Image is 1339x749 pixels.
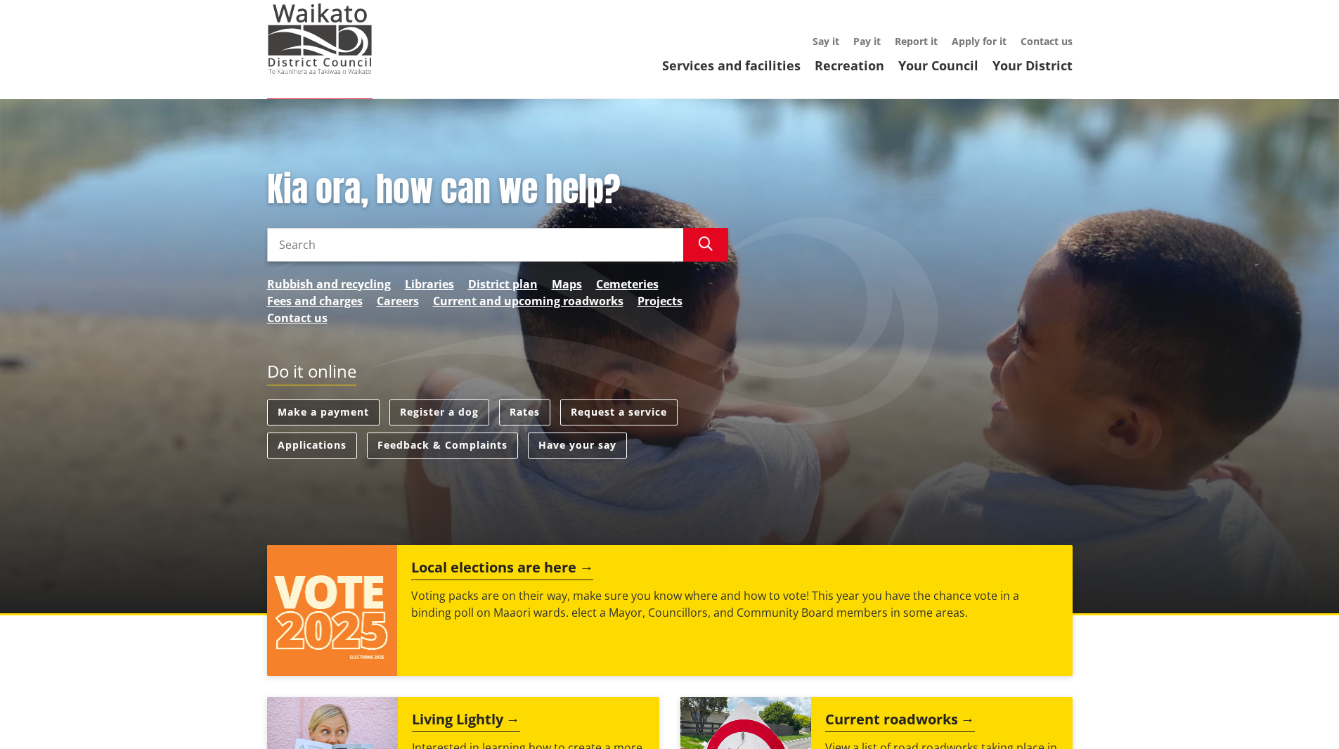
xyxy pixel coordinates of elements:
[813,34,839,48] a: Say it
[411,559,593,580] h2: Local elections are here
[662,57,801,74] a: Services and facilities
[825,711,975,732] h2: Current roadworks
[377,293,419,309] a: Careers
[895,34,938,48] a: Report it
[596,276,659,293] a: Cemeteries
[267,276,391,293] a: Rubbish and recycling
[267,545,1073,676] a: Local elections are here Voting packs are on their way, make sure you know where and how to vote!...
[560,399,678,425] a: Request a service
[412,711,520,732] h2: Living Lightly
[528,433,627,459] a: Have your say
[267,228,683,262] input: Search input
[952,34,1007,48] a: Apply for it
[405,276,454,293] a: Libraries
[638,293,683,309] a: Projects
[267,545,398,676] img: Vote 2025
[552,276,582,293] a: Maps
[267,169,728,210] h1: Kia ora, how can we help?
[815,57,884,74] a: Recreation
[411,587,1058,621] p: Voting packs are on their way, make sure you know where and how to vote! This year you have the c...
[992,57,1073,74] a: Your District
[367,433,518,459] a: Feedback & Complaints
[267,433,357,459] a: Applications
[898,57,978,74] a: Your Council
[853,34,881,48] a: Pay it
[433,293,623,309] a: Current and upcoming roadworks
[389,399,489,425] a: Register a dog
[267,361,356,386] h2: Do it online
[267,399,380,425] a: Make a payment
[267,309,328,326] a: Contact us
[1021,34,1073,48] a: Contact us
[267,293,363,309] a: Fees and charges
[468,276,538,293] a: District plan
[1274,690,1325,741] iframe: Messenger Launcher
[499,399,550,425] a: Rates
[267,4,373,74] img: Waikato District Council - Te Kaunihera aa Takiwaa o Waikato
